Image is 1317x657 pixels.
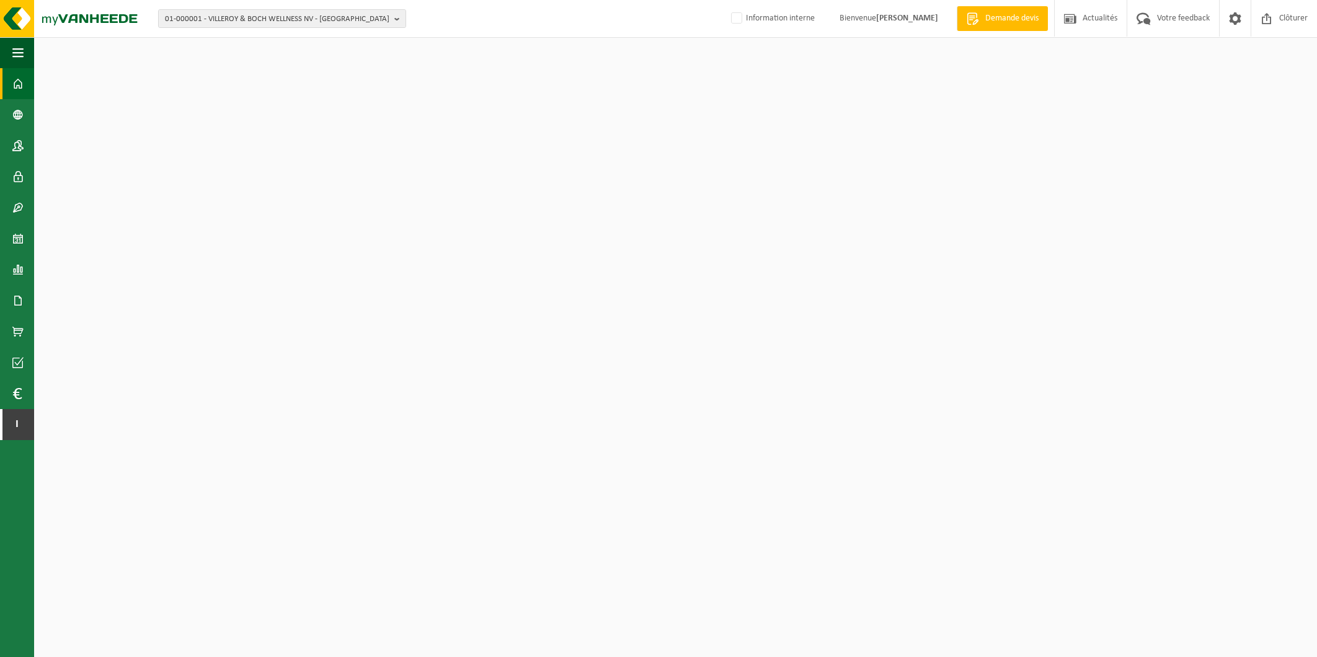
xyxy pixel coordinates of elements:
button: 01-000001 - VILLEROY & BOCH WELLNESS NV - [GEOGRAPHIC_DATA] [158,9,406,28]
label: Information interne [729,9,815,28]
span: Demande devis [982,12,1042,25]
span: I [12,409,22,440]
span: 01-000001 - VILLEROY & BOCH WELLNESS NV - [GEOGRAPHIC_DATA] [165,10,389,29]
strong: [PERSON_NAME] [876,14,938,23]
a: Demande devis [957,6,1048,31]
